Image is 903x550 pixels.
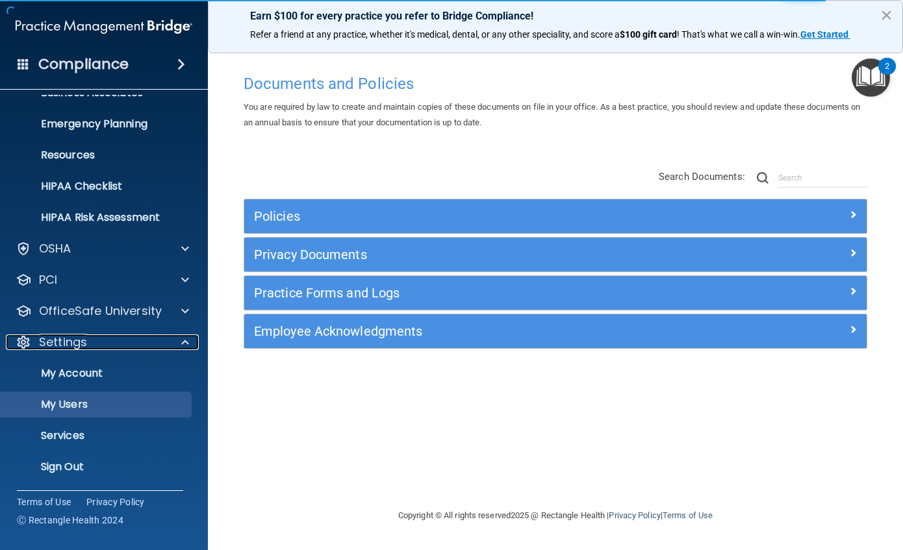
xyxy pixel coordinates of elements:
[254,286,702,300] h5: Practice Forms and Logs
[17,495,71,508] a: Terms of Use
[244,75,867,92] h4: Documents and Policies
[254,244,857,265] a: Privacy Documents
[885,66,889,83] div: 2
[16,241,189,256] a: OSHA
[254,282,857,303] a: Practice Forms and Logs
[852,58,890,97] button: Open Resource Center, 2 new notifications
[39,241,71,256] p: OSHA
[254,321,857,342] a: Employee Acknowledgments
[800,29,848,40] strong: Get Started
[39,303,162,319] p: OfficeSafe University
[250,29,620,40] span: Refer a friend at any practice, whether it's medical, dental, or any other speciality, and score a
[254,247,702,262] h5: Privacy Documents
[244,102,860,127] span: You are required by law to create and maintain copies of these documents on file in your office. ...
[86,495,145,508] a: Privacy Policy
[8,86,186,99] p: Business Associates
[38,55,129,73] h4: Compliance
[620,29,677,40] strong: $100 gift card
[8,180,186,193] p: HIPAA Checklist
[250,10,861,22] p: Earn $100 for every practice you refer to Bridge Compliance!
[8,460,186,473] p: Sign Out
[8,367,186,380] p: My Account
[8,429,186,442] p: Services
[16,14,192,40] img: PMB logo
[16,334,189,350] a: Settings
[8,149,186,162] p: Resources
[663,510,713,520] a: Terms of Use
[254,206,857,227] a: Policies
[880,5,893,25] button: Close
[254,209,702,223] h5: Policies
[8,211,186,224] p: HIPAA Risk Assessment
[16,303,189,319] a: OfficeSafe University
[39,272,57,288] p: PCI
[778,168,867,188] input: Search
[8,118,186,131] p: Emergency Planning
[17,514,123,527] span: Ⓒ Rectangle Health 2024
[8,398,186,411] p: My Users
[800,29,850,40] a: Get Started
[677,29,800,40] span: ! That's what we call a win-win.
[254,324,702,338] h5: Employee Acknowledgments
[757,172,769,184] img: ic-search.3b580494.png
[659,171,745,182] span: Search Documents:
[16,272,189,288] a: PCI
[318,495,793,536] div: Copyright © All rights reserved 2025 @ Rectangle Health | |
[39,334,87,350] p: Settings
[609,510,660,520] a: Privacy Policy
